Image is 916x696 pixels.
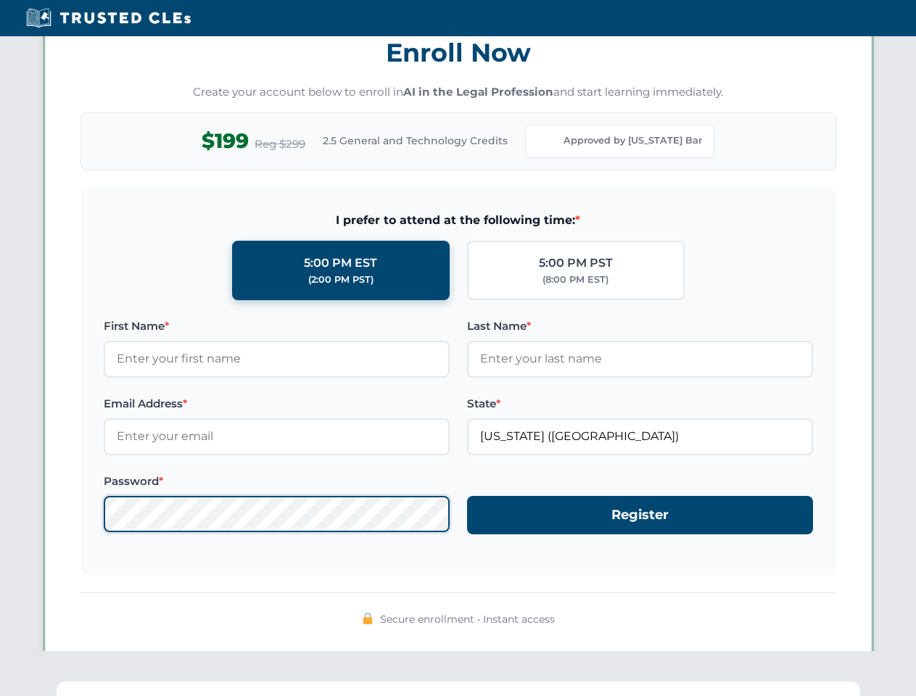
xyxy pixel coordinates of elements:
strong: AI in the Legal Profession [403,85,553,99]
span: I prefer to attend at the following time: [104,211,813,230]
label: Last Name [467,318,813,335]
button: Register [467,496,813,534]
div: 5:00 PM EST [304,254,377,273]
img: 🔒 [362,613,374,624]
p: Create your account below to enroll in and start learning immediately. [81,84,836,101]
span: Reg $299 [255,136,305,153]
span: Approved by [US_STATE] Bar [564,133,702,148]
span: Secure enrollment • Instant access [380,611,555,627]
img: Florida Bar [537,131,558,152]
span: 2.5 General and Technology Credits [323,133,508,149]
input: Florida (FL) [467,418,813,455]
h3: Enroll Now [81,30,836,75]
input: Enter your first name [104,341,450,377]
label: State [467,395,813,413]
div: 5:00 PM PST [539,254,613,273]
div: (2:00 PM PST) [308,273,374,287]
label: First Name [104,318,450,335]
label: Email Address [104,395,450,413]
span: $199 [202,125,249,157]
img: Trusted CLEs [22,7,195,29]
input: Enter your email [104,418,450,455]
label: Password [104,473,450,490]
div: (8:00 PM EST) [542,273,608,287]
input: Enter your last name [467,341,813,377]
